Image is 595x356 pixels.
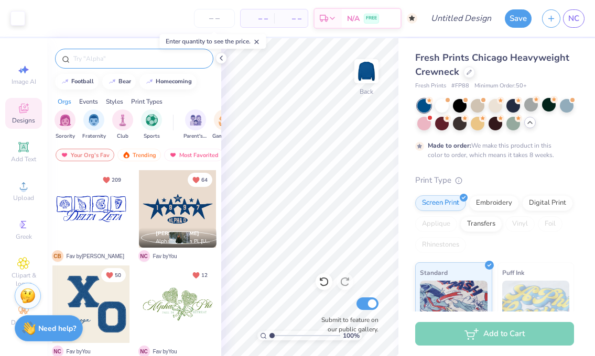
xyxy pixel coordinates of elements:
span: # FP88 [451,82,469,91]
span: Fav by [PERSON_NAME] [67,252,124,260]
img: most_fav.gif [60,151,69,159]
img: Puff Ink [502,281,570,333]
span: Greek [16,232,32,241]
div: Transfers [460,216,502,232]
span: Alpha Omicron Pi, [US_STATE] A&M University [156,238,212,246]
div: Rhinestones [415,237,466,253]
div: filter for Club [112,109,133,140]
span: Image AI [12,77,36,86]
button: filter button [55,109,75,140]
img: Club Image [117,114,128,126]
span: 100 % [343,331,360,340]
span: Fav by You [153,348,177,355]
button: football [55,74,99,90]
div: Screen Print [415,195,466,211]
div: Applique [415,216,457,232]
button: filter button [183,109,208,140]
div: Digital Print [522,195,573,211]
img: Sports Image [146,114,158,126]
span: Upload [13,194,34,202]
div: filter for Sports [141,109,162,140]
img: Game Day Image [219,114,231,126]
span: Sorority [56,132,75,140]
span: Sports [144,132,160,140]
strong: Need help? [38,324,76,333]
button: filter button [141,109,162,140]
div: Print Type [415,174,574,186]
button: bear [102,74,136,90]
div: Back [360,87,373,96]
span: Club [117,132,128,140]
span: Clipart & logos [5,271,42,288]
span: Designs [12,116,35,125]
span: Standard [420,267,448,278]
span: 12 [201,273,208,278]
span: Fav by You [153,252,177,260]
div: Enter quantity to see the price. [160,34,266,49]
img: trend_line.gif [61,79,69,85]
input: Try "Alpha" [72,53,207,64]
input: – – [194,9,235,28]
span: NC [568,13,579,25]
div: Orgs [58,97,71,106]
span: 50 [115,273,121,278]
img: Sorority Image [59,114,71,126]
span: N/A [347,13,360,24]
div: We make this product in this color to order, which means it takes 8 weeks. [428,141,557,160]
div: Most Favorited [164,149,223,161]
button: filter button [112,109,133,140]
span: Fraternity [82,132,106,140]
div: bear [118,79,131,84]
span: Game Day [212,132,236,140]
span: [PERSON_NAME] [156,230,199,237]
span: 64 [201,177,208,183]
div: filter for Sorority [55,109,75,140]
img: Parent's Weekend Image [190,114,202,126]
span: Decorate [11,318,36,327]
img: Fraternity Image [88,114,100,126]
div: Foil [538,216,562,232]
span: Puff Ink [502,267,524,278]
div: filter for Game Day [212,109,236,140]
span: N C [138,250,150,262]
strong: Made to order: [428,141,471,150]
span: Fresh Prints Chicago Heavyweight Crewneck [415,51,569,78]
div: football [71,79,94,84]
span: Add Text [11,155,36,163]
input: Untitled Design [423,8,500,29]
button: Unlike [188,268,212,282]
div: filter for Parent's Weekend [183,109,208,140]
img: trending.gif [122,151,131,159]
span: C B [52,250,63,262]
img: trend_line.gif [145,79,154,85]
div: Print Types [131,97,163,106]
span: Fresh Prints [415,82,446,91]
button: Unlike [101,268,126,282]
span: FREE [366,15,377,22]
button: homecoming [139,74,197,90]
img: most_fav.gif [169,151,177,159]
button: filter button [82,109,106,140]
button: Save [505,9,532,28]
div: Your Org's Fav [56,149,114,161]
button: filter button [212,109,236,140]
label: Submit to feature on our public gallery. [316,315,378,334]
div: Trending [117,149,161,161]
span: Minimum Order: 50 + [474,82,527,91]
img: Back [356,61,377,82]
div: filter for Fraternity [82,109,106,140]
div: homecoming [156,79,192,84]
div: Events [79,97,98,106]
div: Embroidery [469,195,519,211]
img: Standard [420,281,488,333]
span: – – [247,13,268,24]
div: Styles [106,97,123,106]
span: Fav by You [67,348,91,355]
span: Parent's Weekend [183,132,208,140]
button: Unlike [188,173,212,187]
span: – – [280,13,301,24]
a: NC [563,9,585,28]
div: Vinyl [505,216,535,232]
img: trend_line.gif [108,79,116,85]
